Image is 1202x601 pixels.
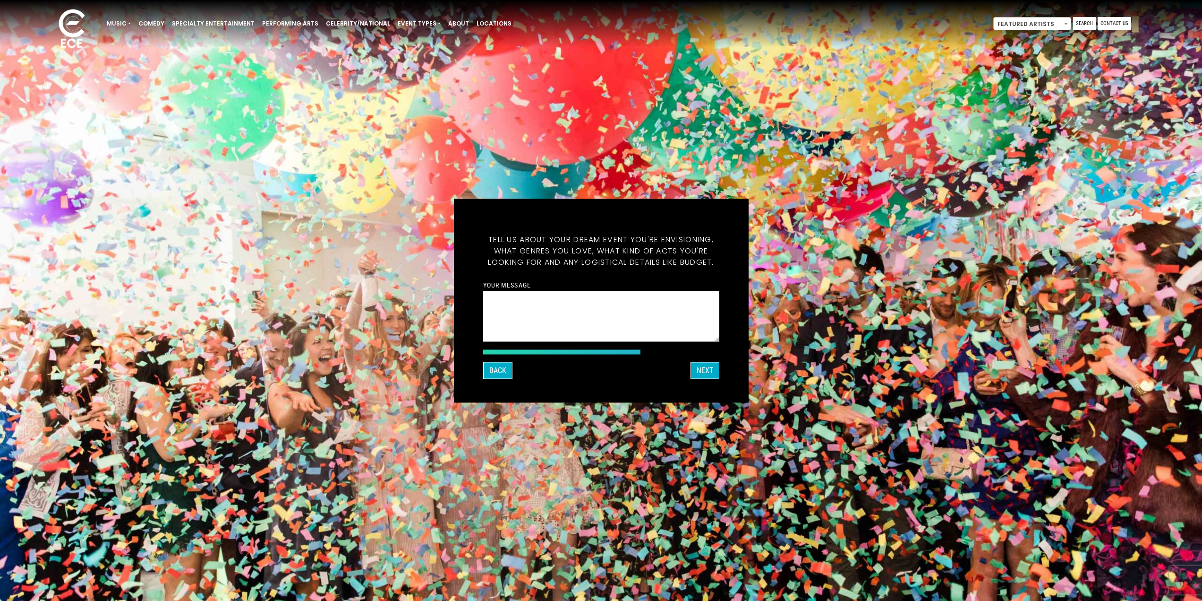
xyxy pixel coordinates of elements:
[48,7,95,52] img: ece_new_logo_whitev2-1.png
[103,16,135,32] a: Music
[135,16,168,32] a: Comedy
[483,222,719,279] h5: Tell us about your dream event you're envisioning, what genres you love, what kind of acts you're...
[691,362,719,379] button: Next
[993,17,1071,30] span: Featured Artists
[473,16,515,32] a: Locations
[394,16,444,32] a: Event Types
[483,362,512,379] button: Back
[258,16,322,32] a: Performing Arts
[322,16,394,32] a: Celebrity/National
[168,16,258,32] a: Specialty Entertainment
[994,17,1071,31] span: Featured Artists
[444,16,473,32] a: About
[483,280,531,289] label: Your message
[1098,17,1131,30] a: Contact Us
[1073,17,1096,30] a: Search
